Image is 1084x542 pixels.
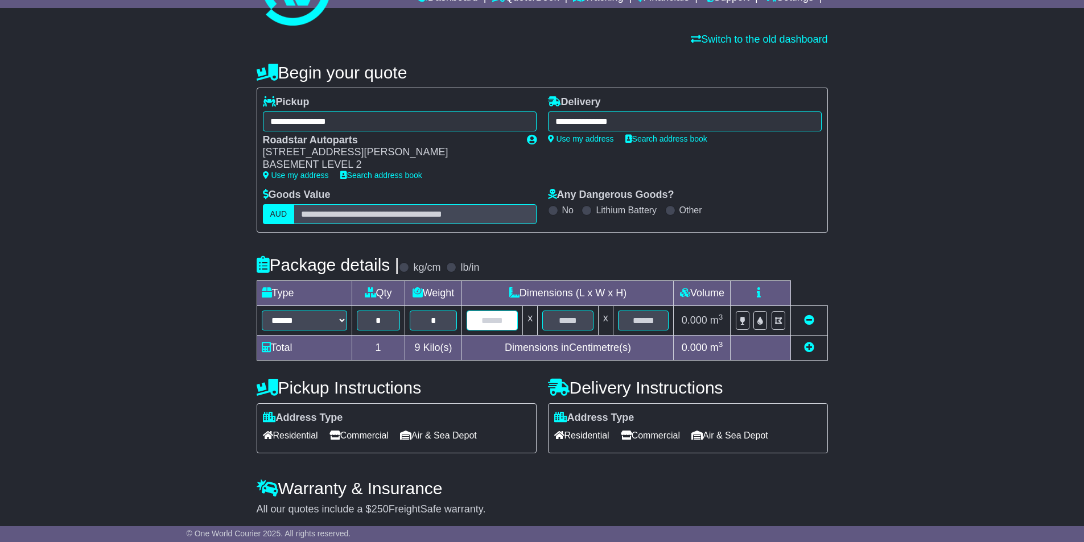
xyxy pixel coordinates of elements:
span: 250 [372,503,389,515]
a: Add new item [804,342,814,353]
td: x [598,305,613,335]
h4: Package details | [257,255,399,274]
span: m [710,315,723,326]
sup: 3 [719,340,723,349]
label: Pickup [263,96,310,109]
label: AUD [263,204,295,224]
label: Other [679,205,702,216]
span: 9 [414,342,420,353]
a: Use my address [263,171,329,180]
td: Type [257,280,352,305]
h4: Warranty & Insurance [257,479,828,498]
td: Weight [405,280,462,305]
td: Volume [674,280,731,305]
span: Commercial [329,427,389,444]
label: Any Dangerous Goods? [548,189,674,201]
td: x [523,305,538,335]
td: Kilo(s) [405,335,462,360]
h4: Pickup Instructions [257,378,537,397]
span: Air & Sea Depot [691,427,768,444]
td: 1 [352,335,405,360]
sup: 3 [719,313,723,321]
a: Search address book [340,171,422,180]
div: [STREET_ADDRESS][PERSON_NAME] [263,146,516,159]
div: Roadstar Autoparts [263,134,516,147]
span: Commercial [621,427,680,444]
span: 0.000 [682,342,707,353]
label: Delivery [548,96,601,109]
a: Switch to the old dashboard [691,34,827,45]
label: Lithium Battery [596,205,657,216]
td: Total [257,335,352,360]
span: © One World Courier 2025. All rights reserved. [187,529,351,538]
h4: Delivery Instructions [548,378,828,397]
span: m [710,342,723,353]
div: All our quotes include a $ FreightSafe warranty. [257,503,828,516]
div: BASEMENT LEVEL 2 [263,159,516,171]
h4: Begin your quote [257,63,828,82]
td: Qty [352,280,405,305]
a: Search address book [625,134,707,143]
a: Remove this item [804,315,814,326]
td: Dimensions in Centimetre(s) [462,335,674,360]
label: Goods Value [263,189,331,201]
td: Dimensions (L x W x H) [462,280,674,305]
label: Address Type [554,412,634,424]
label: Address Type [263,412,343,424]
label: kg/cm [413,262,440,274]
span: Air & Sea Depot [400,427,477,444]
label: lb/in [460,262,479,274]
span: Residential [554,427,609,444]
span: Residential [263,427,318,444]
span: 0.000 [682,315,707,326]
label: No [562,205,574,216]
a: Use my address [548,134,614,143]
